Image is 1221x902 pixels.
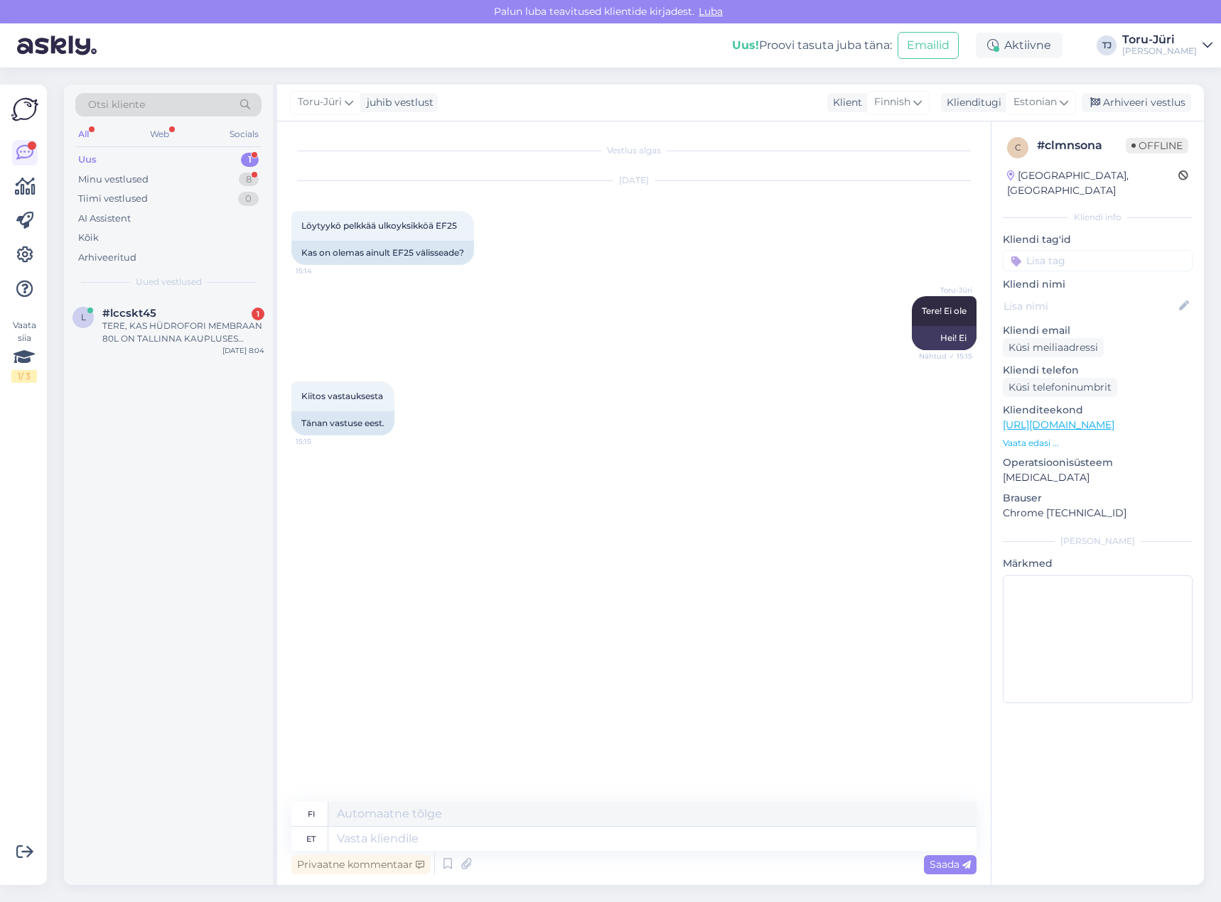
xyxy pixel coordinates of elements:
div: Uus [78,153,97,167]
span: 15:14 [296,266,349,276]
span: Luba [694,5,727,18]
p: [MEDICAL_DATA] [1003,470,1193,485]
div: TERE, KAS HÜDROFORI MEMBRAAN 80L ON TALLINNA KAUPLUSES MÜÜGIL [102,320,264,345]
span: Estonian [1013,94,1057,110]
p: Kliendi nimi [1003,277,1193,292]
div: Kas on olemas ainult EF25 välisseade? [291,241,474,265]
input: Lisa tag [1003,250,1193,271]
div: Arhiveeritud [78,251,136,265]
span: 15:15 [296,436,349,447]
div: Aktiivne [976,33,1063,58]
div: Minu vestlused [78,173,149,187]
div: Arhiveeri vestlus [1082,93,1191,112]
div: Küsi telefoninumbrit [1003,378,1117,397]
span: #lccskt45 [102,307,156,320]
span: Uued vestlused [136,276,202,288]
p: Klienditeekond [1003,403,1193,418]
span: Offline [1126,138,1188,153]
div: Vestlus algas [291,144,977,157]
p: Kliendi telefon [1003,363,1193,378]
p: Operatsioonisüsteem [1003,455,1193,470]
span: Toru-Jüri [919,285,972,295]
div: 1 [252,308,264,320]
button: Emailid [898,32,959,59]
a: Toru-Jüri[PERSON_NAME] [1122,34,1212,57]
p: Brauser [1003,491,1193,506]
div: AI Assistent [78,212,131,226]
b: Uus! [732,38,759,52]
span: l [81,312,86,322]
p: Kliendi tag'id [1003,232,1193,247]
div: TJ [1097,36,1117,55]
div: [PERSON_NAME] [1122,45,1197,57]
div: Klienditugi [941,95,1001,110]
div: et [306,827,316,851]
div: Vaata siia [11,319,37,383]
p: Kliendi email [1003,323,1193,338]
div: fi [308,802,315,826]
div: Toru-Jüri [1122,34,1197,45]
span: Nähtud ✓ 15:15 [919,351,972,362]
div: [DATE] [291,174,977,187]
span: Finnish [874,94,910,110]
div: 1 / 3 [11,370,37,383]
p: Chrome [TECHNICAL_ID] [1003,506,1193,521]
span: c [1015,142,1021,153]
div: Tänan vastuse eest. [291,411,394,435]
div: Proovi tasuta juba täna: [732,37,892,54]
div: Küsi meiliaadressi [1003,338,1104,357]
div: [PERSON_NAME] [1003,535,1193,548]
div: [GEOGRAPHIC_DATA], [GEOGRAPHIC_DATA] [1007,168,1178,198]
span: Toru-Jüri [298,94,342,110]
div: 0 [238,192,259,206]
div: Privaatne kommentaar [291,855,430,874]
div: All [75,125,92,143]
div: Kõik [78,231,99,245]
span: Otsi kliente [88,97,145,112]
div: Kliendi info [1003,211,1193,224]
div: # clmnsona [1037,137,1126,154]
div: Web [147,125,172,143]
img: Askly Logo [11,96,38,123]
span: Tere! Ei ole [922,305,967,316]
a: [URL][DOMAIN_NAME] [1003,418,1114,431]
span: Kiitos vastauksesta [301,391,383,401]
input: Lisa nimi [1004,298,1176,314]
div: [DATE] 8:04 [222,345,264,356]
div: 1 [241,153,259,167]
p: Vaata edasi ... [1003,437,1193,450]
p: Märkmed [1003,556,1193,571]
div: juhib vestlust [361,95,434,110]
div: Tiimi vestlused [78,192,148,206]
span: Saada [930,858,971,871]
div: Socials [227,125,262,143]
div: Hei! Ei [912,326,977,350]
div: 8 [239,173,259,187]
div: Klient [827,95,862,110]
span: Löytyykö pelkkää ulkoyksikköä EF25 [301,220,457,231]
